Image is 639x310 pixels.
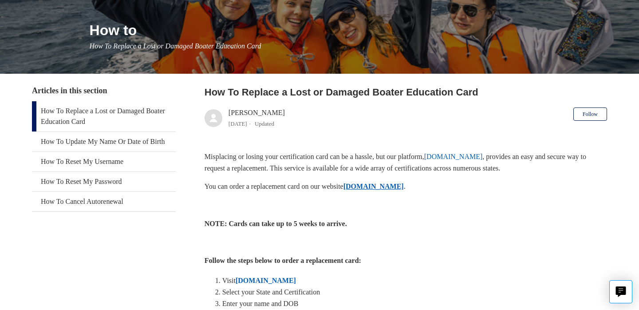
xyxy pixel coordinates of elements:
[205,183,343,190] span: You can order a replacement card on our website
[424,153,483,160] a: [DOMAIN_NAME]
[90,20,607,41] h1: How to
[222,277,236,284] span: Visit
[404,183,406,190] span: .
[205,151,607,174] p: Misplacing or losing your certification card can be a hassle, but our platform, , provides an eas...
[222,300,299,307] span: Enter your name and DOB
[32,152,176,171] a: How To Reset My Username
[573,107,607,121] button: Follow Article
[343,183,404,190] a: [DOMAIN_NAME]
[229,120,247,127] time: 04/08/2025, 06:48
[32,86,107,95] span: Articles in this section
[609,280,632,303] button: Live chat
[205,220,347,227] strong: NOTE: Cards can take up to 5 weeks to arrive.
[32,101,176,131] a: How To Replace a Lost or Damaged Boater Education Card
[32,192,176,211] a: How To Cancel Autorenewal
[205,257,361,264] strong: Follow the steps below to order a replacement card:
[229,107,285,129] div: [PERSON_NAME]
[236,277,296,284] a: [DOMAIN_NAME]
[32,132,176,151] a: How To Update My Name Or Date of Birth
[255,120,274,127] li: Updated
[205,85,607,99] h2: How To Replace a Lost or Damaged Boater Education Card
[90,42,261,50] span: How To Replace a Lost or Damaged Boater Education Card
[32,172,176,191] a: How To Reset My Password
[222,288,320,296] span: Select your State and Certification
